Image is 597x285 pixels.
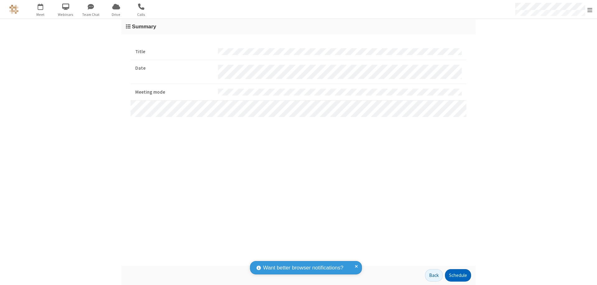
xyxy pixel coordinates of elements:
span: Meet [29,12,52,17]
span: Summary [132,23,156,30]
strong: Meeting mode [135,89,213,96]
strong: Title [135,48,213,55]
span: Drive [104,12,128,17]
strong: Date [135,65,213,72]
img: QA Selenium DO NOT DELETE OR CHANGE [9,5,19,14]
button: Back [425,269,443,282]
span: Webinars [54,12,77,17]
span: Team Chat [79,12,103,17]
span: Want better browser notifications? [263,264,343,272]
button: Schedule [445,269,471,282]
span: Calls [130,12,153,17]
